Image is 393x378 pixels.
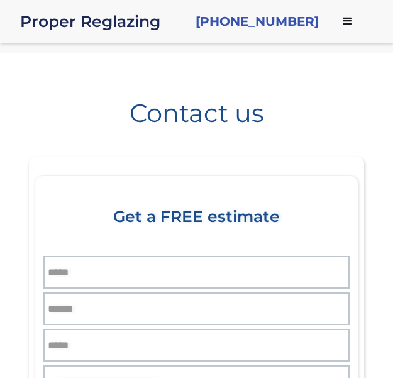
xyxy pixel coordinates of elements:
a: [PHONE_NUMBER] [196,13,319,30]
a: home [20,13,185,30]
div: Proper Reglazing [20,13,185,30]
div: menu [329,3,367,40]
h1: Contact us [19,91,374,126]
div: Get a FREE estimate [48,208,345,260]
